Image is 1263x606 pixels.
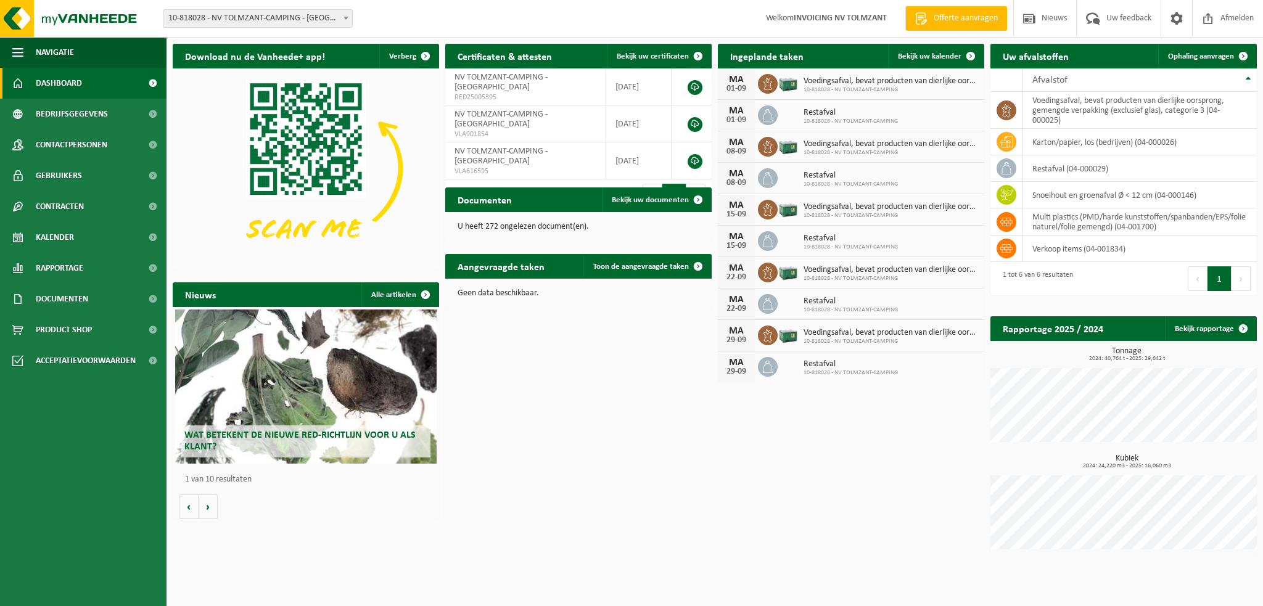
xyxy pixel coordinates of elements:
span: VLA901854 [455,129,596,139]
span: Offerte aanvragen [931,12,1001,25]
td: verkoop items (04-001834) [1023,235,1257,262]
img: PB-LB-0680-HPE-GN-01 [778,135,799,156]
p: U heeft 272 ongelezen document(en). [458,223,699,231]
td: restafval (04-000029) [1023,155,1257,182]
img: PB-LB-0680-HPE-GN-01 [778,261,799,282]
div: MA [724,326,749,336]
a: Bekijk uw kalender [888,44,983,68]
div: 29-09 [724,367,749,376]
div: MA [724,106,749,116]
span: Bekijk uw kalender [898,52,961,60]
button: Vorige [179,494,199,519]
span: Voedingsafval, bevat producten van dierlijke oorsprong, gemengde verpakking (exc... [804,76,978,86]
span: NV TOLMZANT-CAMPING - [GEOGRAPHIC_DATA] [455,73,548,92]
h3: Kubiek [997,454,1257,469]
td: multi plastics (PMD/harde kunststoffen/spanbanden/EPS/folie naturel/folie gemengd) (04-001700) [1023,208,1257,235]
p: 1 van 10 resultaten [185,475,433,484]
span: 2024: 24,220 m3 - 2025: 16,060 m3 [997,463,1257,469]
h2: Aangevraagde taken [445,254,557,278]
button: Verberg [379,44,438,68]
span: 10-818028 - NV TOLMZANT-CAMPING - DE HAAN [163,10,352,27]
a: Bekijk uw certificaten [607,44,710,68]
span: NV TOLMZANT-CAMPING - [GEOGRAPHIC_DATA] [455,147,548,166]
td: snoeihout en groenafval Ø < 12 cm (04-000146) [1023,182,1257,208]
span: 10-818028 - NV TOLMZANT-CAMPING [804,86,978,94]
span: 10-818028 - NV TOLMZANT-CAMPING [804,212,978,219]
div: MA [724,232,749,242]
span: 10-818028 - NV TOLMZANT-CAMPING [804,275,978,282]
span: 10-818028 - NV TOLMZANT-CAMPING [804,369,898,377]
span: 10-818028 - NV TOLMZANT-CAMPING [804,118,898,125]
span: Restafval [804,297,898,306]
a: Alle artikelen [361,282,438,307]
span: Bekijk uw documenten [612,196,689,204]
h2: Nieuws [173,282,228,306]
div: 08-09 [724,179,749,187]
span: Verberg [389,52,416,60]
div: 01-09 [724,116,749,125]
h2: Rapportage 2025 / 2024 [990,316,1116,340]
div: MA [724,75,749,84]
span: Bedrijfsgegevens [36,99,108,129]
div: MA [724,137,749,147]
span: VLA616595 [455,166,596,176]
div: 29-09 [724,336,749,345]
div: MA [724,295,749,305]
span: Voedingsafval, bevat producten van dierlijke oorsprong, gemengde verpakking (exc... [804,265,978,275]
span: 2024: 40,764 t - 2025: 29,642 t [997,356,1257,362]
h3: Tonnage [997,347,1257,362]
span: RED25005395 [455,92,596,102]
td: [DATE] [606,68,672,105]
span: 10-818028 - NV TOLMZANT-CAMPING [804,149,978,157]
div: 15-09 [724,242,749,250]
div: 15-09 [724,210,749,219]
span: Ophaling aanvragen [1168,52,1234,60]
button: 1 [1207,266,1232,291]
strong: INVOICING NV TOLMZANT [794,14,887,23]
div: 08-09 [724,147,749,156]
span: Gebruikers [36,160,82,191]
div: 1 tot 6 van 6 resultaten [997,265,1073,292]
span: Toon de aangevraagde taken [593,263,689,271]
span: 10-818028 - NV TOLMZANT-CAMPING [804,306,898,314]
a: Bekijk rapportage [1165,316,1256,341]
span: Contactpersonen [36,129,107,160]
span: Afvalstof [1032,75,1068,85]
img: PB-LB-0680-HPE-GN-01 [778,324,799,345]
h2: Uw afvalstoffen [990,44,1081,68]
div: MA [724,200,749,210]
div: MA [724,263,749,273]
p: Geen data beschikbaar. [458,289,699,298]
span: Restafval [804,234,898,244]
h2: Ingeplande taken [718,44,816,68]
h2: Download nu de Vanheede+ app! [173,44,337,68]
span: Product Shop [36,314,92,345]
button: Next [1232,266,1251,291]
span: Documenten [36,284,88,314]
span: Restafval [804,171,898,181]
span: 10-818028 - NV TOLMZANT-CAMPING [804,244,898,251]
a: Wat betekent de nieuwe RED-richtlijn voor u als klant? [175,309,436,464]
h2: Certificaten & attesten [445,44,564,68]
span: 10-818028 - NV TOLMZANT-CAMPING - DE HAAN [163,9,353,28]
span: Navigatie [36,37,74,68]
a: Ophaling aanvragen [1158,44,1256,68]
span: NV TOLMZANT-CAMPING - [GEOGRAPHIC_DATA] [455,110,548,129]
span: Wat betekent de nieuwe RED-richtlijn voor u als klant? [184,430,416,452]
td: [DATE] [606,142,672,179]
span: Rapportage [36,253,83,284]
button: Volgende [199,494,218,519]
a: Toon de aangevraagde taken [583,254,710,279]
div: 22-09 [724,273,749,282]
span: Voedingsafval, bevat producten van dierlijke oorsprong, gemengde verpakking (exc... [804,202,978,212]
span: Voedingsafval, bevat producten van dierlijke oorsprong, gemengde verpakking (exc... [804,139,978,149]
div: MA [724,169,749,179]
span: Dashboard [36,68,82,99]
img: PB-LB-0680-HPE-GN-01 [778,72,799,93]
span: Bekijk uw certificaten [617,52,689,60]
span: Voedingsafval, bevat producten van dierlijke oorsprong, gemengde verpakking (exc... [804,328,978,338]
span: Acceptatievoorwaarden [36,345,136,376]
div: 22-09 [724,305,749,313]
span: 10-818028 - NV TOLMZANT-CAMPING [804,338,978,345]
span: Contracten [36,191,84,222]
